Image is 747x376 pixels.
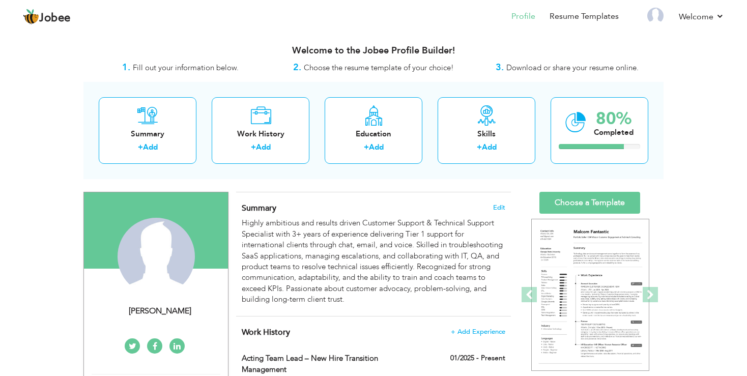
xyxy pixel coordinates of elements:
[251,142,256,153] label: +
[242,327,290,338] span: Work History
[550,11,619,22] a: Resume Templates
[220,129,301,139] div: Work History
[446,129,527,139] div: Skills
[333,129,414,139] div: Education
[92,305,228,317] div: [PERSON_NAME]
[242,353,413,375] label: Acting Team Lead – New Hire Transition Management
[83,46,664,56] h3: Welcome to the Jobee Profile Builder!
[594,110,634,127] div: 80%
[242,327,505,337] h4: This helps to show the companies you have worked for.
[364,142,369,153] label: +
[477,142,482,153] label: +
[451,328,505,335] span: + Add Experience
[511,11,535,22] a: Profile
[539,192,640,214] a: Choose a Template
[679,11,724,23] a: Welcome
[133,63,239,73] span: Fill out your information below.
[118,218,195,295] img: Asad Aftab
[493,204,505,211] span: Edit
[107,129,188,139] div: Summary
[594,127,634,138] div: Completed
[242,218,505,305] div: Highly ambitious and results driven Customer Support & Technical Support Specialist with 3+ years...
[242,203,276,214] span: Summary
[122,61,130,74] strong: 1.
[143,142,158,152] a: Add
[450,353,505,363] label: 01/2025 - Present
[482,142,497,152] a: Add
[304,63,454,73] span: Choose the resume template of your choice!
[256,142,271,152] a: Add
[506,63,639,73] span: Download or share your resume online.
[23,9,71,25] a: Jobee
[369,142,384,152] a: Add
[138,142,143,153] label: +
[242,203,505,213] h4: Adding a summary is a quick and easy way to highlight your experience and interests.
[23,9,39,25] img: jobee.io
[496,61,504,74] strong: 3.
[293,61,301,74] strong: 2.
[39,13,71,24] span: Jobee
[647,8,664,24] img: Profile Img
